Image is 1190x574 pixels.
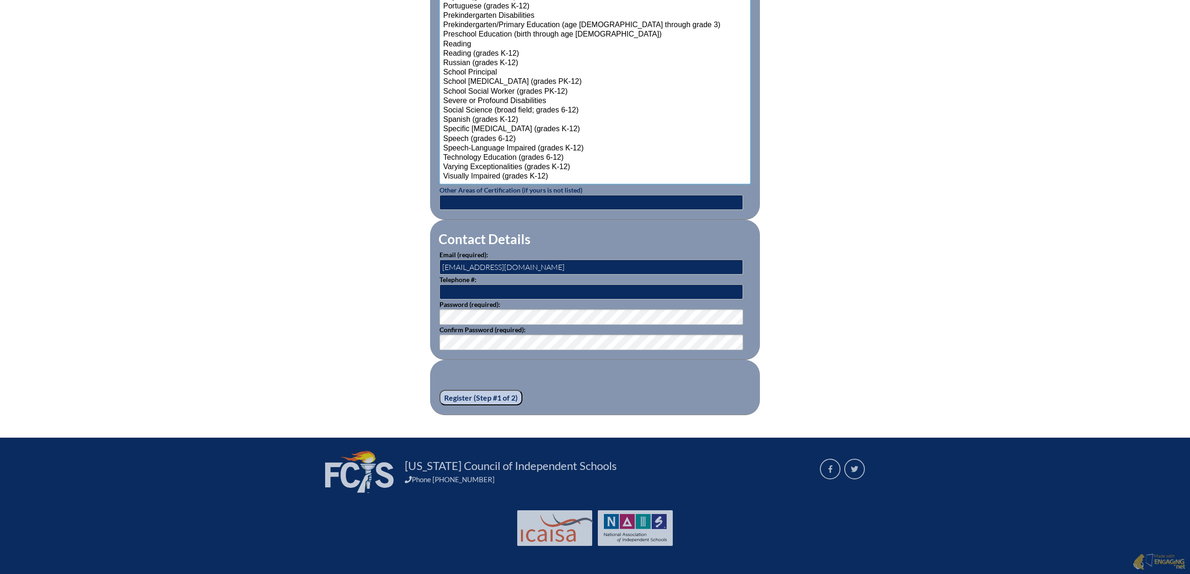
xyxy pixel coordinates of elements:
input: Register (Step #1 of 2) [439,390,522,406]
option: Prekindergarten/Primary Education (age [DEMOGRAPHIC_DATA] through grade 3) [442,21,748,30]
img: Engaging - Bring it online [1154,559,1185,570]
option: Portuguese (grades K-12) [442,2,748,11]
img: NAIS Logo [604,514,667,542]
option: Russian (grades K-12) [442,59,748,68]
option: Spanish (grades K-12) [442,115,748,125]
option: School Principal [442,68,748,77]
label: Password (required): [439,300,500,308]
option: Visually Impaired (grades K-12) [442,172,748,181]
legend: Contact Details [438,231,531,247]
option: Preschool Education (birth through age [DEMOGRAPHIC_DATA]) [442,30,748,39]
option: School [MEDICAL_DATA] (grades PK-12) [442,77,748,87]
label: Other Areas of Certification (if yours is not listed) [439,186,582,194]
option: Social Science (broad field; grades 6-12) [442,106,748,115]
option: Technology Education (grades 6-12) [442,153,748,163]
img: FCIS_logo_white [325,451,394,493]
option: Speech (grades 6-12) [442,134,748,144]
option: Reading [442,40,748,49]
label: Telephone #: [439,276,476,283]
p: Made with [1154,553,1185,571]
a: Made with [1129,552,1189,573]
option: School Social Worker (grades PK-12) [442,87,748,97]
a: [US_STATE] Council of Independent Schools [401,458,620,473]
option: Severe or Profound Disabilities [442,97,748,106]
img: Int'l Council Advancing Independent School Accreditation logo [521,514,593,542]
option: Reading (grades K-12) [442,49,748,59]
img: Engaging - Bring it online [1133,553,1145,570]
option: Varying Exceptionalities (grades K-12) [442,163,748,172]
option: Speech-Language Impaired (grades K-12) [442,144,748,153]
label: Confirm Password (required): [439,326,526,334]
option: Specific [MEDICAL_DATA] (grades K-12) [442,125,748,134]
div: Phone [PHONE_NUMBER] [405,475,809,484]
label: Email (required): [439,251,488,259]
option: Prekindergarten Disabilities [442,11,748,21]
img: Engaging - Bring it online [1145,553,1155,567]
